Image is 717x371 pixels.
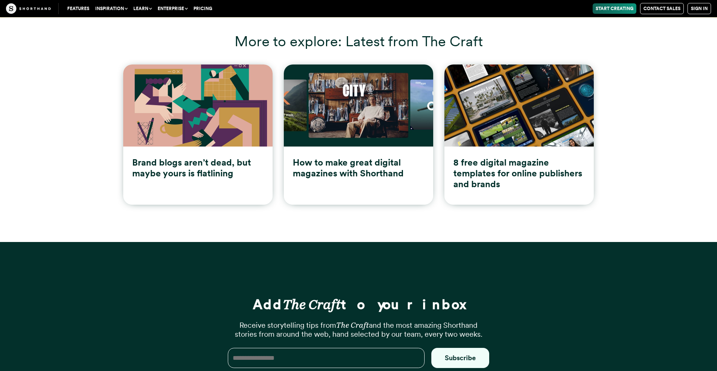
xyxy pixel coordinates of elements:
[132,157,264,179] h4: Brand blogs aren’t dead, but maybe yours is flatlining
[228,321,489,339] p: Receive storytelling tips from and the most amazing Shorthand stories from around the web, hand s...
[640,3,684,14] a: Contact Sales
[431,348,489,368] button: Subscribe
[444,65,594,205] a: 8 free digital magazine templates for online publishers and brands
[336,321,369,330] em: The Craft
[15,32,702,50] h3: More to explore: Latest from The Craft
[92,3,130,14] button: Inspiration
[228,298,489,311] h3: Add to your inbox
[593,3,636,14] a: Start Creating
[155,3,190,14] button: Enterprise
[190,3,215,14] a: Pricing
[123,65,273,205] a: Brand blogs aren’t dead, but maybe yours is flatlining
[453,157,585,189] h4: 8 free digital magazine templates for online publishers and brands
[130,3,155,14] button: Learn
[6,3,51,14] img: The Craft
[687,3,711,14] a: Sign in
[64,3,92,14] a: Features
[283,296,341,312] em: The Craft
[284,65,433,205] a: How to make great digital magazines with Shorthand
[293,157,424,179] h4: How to make great digital magazines with Shorthand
